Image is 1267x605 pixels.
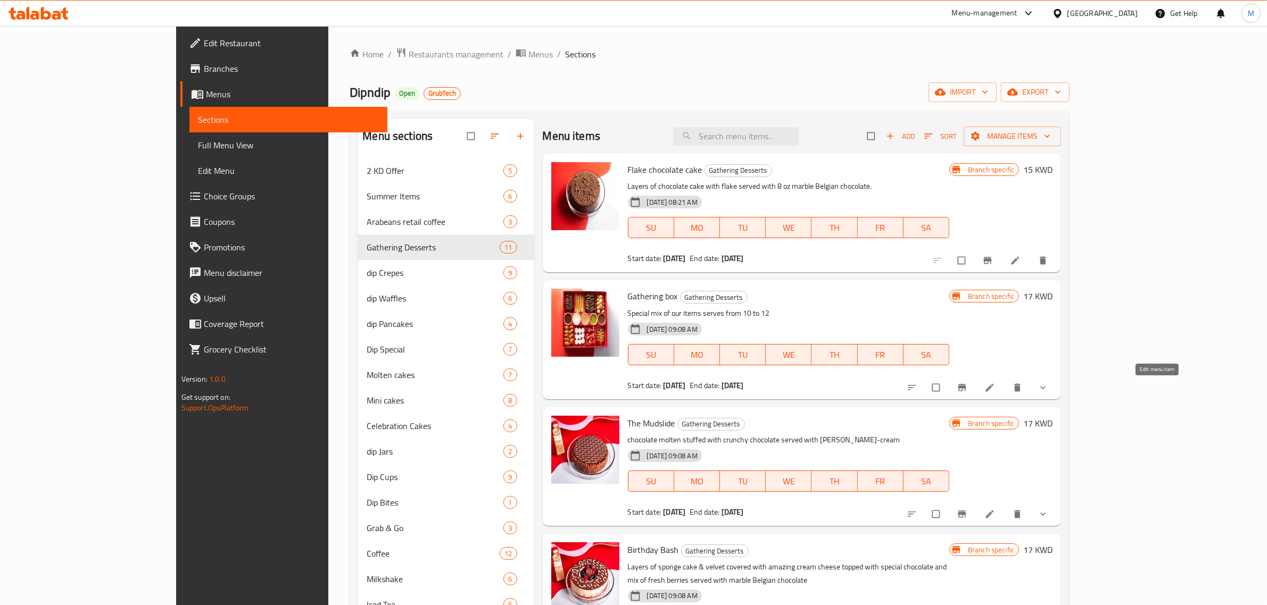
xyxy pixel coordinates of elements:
[551,289,619,357] img: Gathering box
[367,470,503,483] span: Dip Cups
[206,88,379,100] span: Menus
[503,419,517,432] div: items
[409,48,503,61] span: Restaurants management
[516,47,553,61] a: Menus
[720,470,766,492] button: TU
[628,217,674,238] button: SU
[1248,7,1254,19] span: M
[677,418,745,431] div: Gathering Desserts
[204,190,379,203] span: Choice Groups
[395,89,419,98] span: Open
[628,542,679,558] span: Birthday Bash
[500,549,516,559] span: 12
[358,388,534,413] div: Mini cakes8
[350,47,1070,61] nav: breadcrumb
[770,220,807,236] span: WE
[358,260,534,285] div: dip Crepes9
[543,128,601,144] h2: Menu items
[367,215,503,228] span: Arabeans retail coffee
[900,502,926,526] button: sort-choices
[395,87,419,100] div: Open
[358,515,534,541] div: Grab & Go3
[1031,249,1057,272] button: delete
[503,445,517,458] div: items
[358,439,534,464] div: dip Jars2
[209,372,226,386] span: 1.0.0
[367,419,503,432] span: Celebration Cakes
[503,522,517,534] div: items
[551,416,619,484] img: The Mudslide
[952,7,1017,20] div: Menu-management
[204,241,379,254] span: Promotions
[924,130,957,142] span: Sort
[189,132,388,158] a: Full Menu View
[674,470,720,492] button: MO
[358,362,534,388] div: Molten cakes7
[643,451,702,461] span: [DATE] 09:08 AM
[358,413,534,439] div: Celebration Cakes4
[204,215,379,228] span: Coupons
[504,472,516,482] span: 9
[367,368,503,381] div: Molten cakes
[367,241,500,254] span: Gathering Desserts
[204,343,379,356] span: Grocery Checklist
[204,37,379,49] span: Edit Restaurant
[565,48,595,61] span: Sections
[180,337,388,362] a: Grocery Checklist
[722,251,744,265] b: [DATE]
[678,418,744,430] span: Gathering Desserts
[367,445,503,458] span: dip Jars
[396,47,503,61] a: Restaurants management
[504,498,516,508] span: 1
[628,433,949,447] p: chocolate molten stuffed with crunchy chocolate served with [PERSON_NAME]-cream
[964,291,1018,301] span: Branch specific
[674,217,720,238] button: MO
[1067,7,1138,19] div: [GEOGRAPHIC_DATA]
[204,266,379,279] span: Menu disclaimer
[678,474,716,489] span: MO
[367,292,503,305] div: dip Waffles
[358,285,534,311] div: dip Waffles6
[1009,86,1061,99] span: export
[204,62,379,75] span: Branches
[180,81,388,107] a: Menus
[503,343,517,356] div: items
[503,368,517,381] div: items
[461,126,483,146] span: Select all sections
[628,344,674,365] button: SU
[628,415,675,431] span: The Mudslide
[367,266,503,279] span: dip Crepes
[180,30,388,56] a: Edit Restaurant
[861,126,883,146] span: Select section
[926,377,948,398] span: Select to update
[367,343,503,356] span: Dip Special
[504,396,516,406] span: 8
[633,474,670,489] span: SU
[705,164,772,177] div: Gathering Desserts
[180,260,388,285] a: Menu disclaimer
[926,504,948,524] span: Select to update
[643,324,702,334] span: [DATE] 09:08 AM
[367,190,503,203] div: Summer Items
[367,547,500,560] div: Coffee
[705,164,772,177] span: Gathering Desserts
[816,220,853,236] span: TH
[724,474,761,489] span: TU
[504,574,516,584] span: 6
[628,307,949,320] p: Special mix of our items serves from 10 to 12
[976,249,1001,272] button: Branch-specific-item
[922,128,959,145] button: Sort
[358,234,534,260] div: Gathering Desserts11
[1001,82,1070,102] button: export
[504,370,516,380] span: 7
[181,372,208,386] span: Version:
[904,470,949,492] button: SA
[1010,255,1023,266] a: Edit menu item
[204,292,379,305] span: Upsell
[362,128,433,144] h2: Menu sections
[204,317,379,330] span: Coverage Report
[1038,382,1048,393] svg: Show Choices
[628,560,949,587] p: Layers of sponge cake & velvet covered with amazing cream cheese topped with special chocolate an...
